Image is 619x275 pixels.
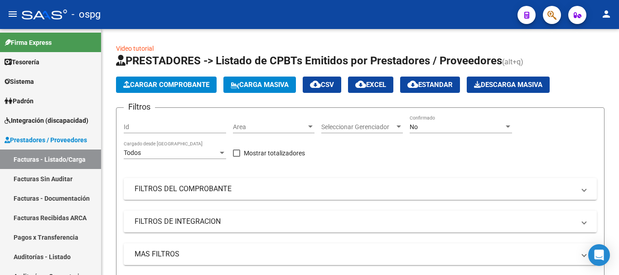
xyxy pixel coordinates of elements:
[244,148,305,159] span: Mostrar totalizadores
[116,45,154,52] a: Video tutorial
[5,57,39,67] span: Tesorería
[72,5,101,24] span: - ospg
[231,81,289,89] span: Carga Masiva
[116,77,217,93] button: Cargar Comprobante
[502,58,523,66] span: (alt+q)
[407,79,418,90] mat-icon: cloud_download
[467,77,550,93] app-download-masive: Descarga masiva de comprobantes (adjuntos)
[400,77,460,93] button: Estandar
[5,77,34,87] span: Sistema
[5,135,87,145] span: Prestadores / Proveedores
[116,54,502,67] span: PRESTADORES -> Listado de CPBTs Emitidos por Prestadores / Proveedores
[223,77,296,93] button: Carga Masiva
[124,243,597,265] mat-expansion-panel-header: MAS FILTROS
[124,101,155,113] h3: Filtros
[233,123,306,131] span: Area
[355,79,366,90] mat-icon: cloud_download
[321,123,395,131] span: Seleccionar Gerenciador
[124,211,597,232] mat-expansion-panel-header: FILTROS DE INTEGRACION
[5,96,34,106] span: Padrón
[135,184,575,194] mat-panel-title: FILTROS DEL COMPROBANTE
[135,217,575,227] mat-panel-title: FILTROS DE INTEGRACION
[355,81,386,89] span: EXCEL
[348,77,393,93] button: EXCEL
[5,38,52,48] span: Firma Express
[124,149,141,156] span: Todos
[124,178,597,200] mat-expansion-panel-header: FILTROS DEL COMPROBANTE
[474,81,542,89] span: Descarga Masiva
[7,9,18,19] mat-icon: menu
[407,81,453,89] span: Estandar
[310,79,321,90] mat-icon: cloud_download
[601,9,612,19] mat-icon: person
[5,116,88,125] span: Integración (discapacidad)
[410,123,418,130] span: No
[303,77,341,93] button: CSV
[310,81,334,89] span: CSV
[135,249,575,259] mat-panel-title: MAS FILTROS
[123,81,209,89] span: Cargar Comprobante
[588,244,610,266] div: Open Intercom Messenger
[467,77,550,93] button: Descarga Masiva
